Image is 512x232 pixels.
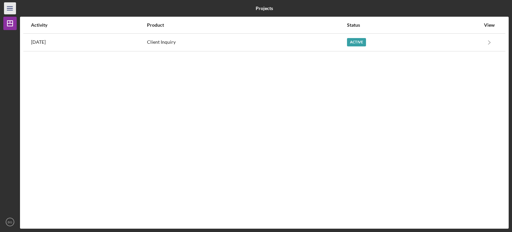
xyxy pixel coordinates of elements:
div: Activity [31,22,146,28]
time: 2025-10-08 20:29 [31,39,46,45]
div: View [481,22,498,28]
b: Projects [256,6,273,11]
div: Product [147,22,346,28]
div: Active [347,38,366,46]
div: Client Inquiry [147,34,346,51]
text: BG [8,220,12,224]
div: Status [347,22,480,28]
button: BG [3,215,17,229]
